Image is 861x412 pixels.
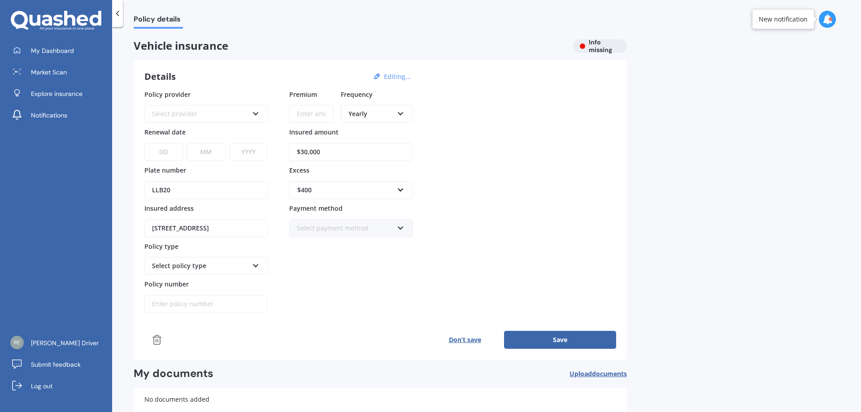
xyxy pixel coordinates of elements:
span: Market Scan [31,68,67,77]
button: Save [504,331,616,349]
span: Premium [289,90,317,98]
a: Log out [7,377,112,395]
div: Select policy type [152,261,248,271]
button: Uploaddocuments [570,367,627,381]
span: [PERSON_NAME] Driver [31,338,99,347]
span: Upload [570,370,627,377]
h3: Details [144,71,176,82]
span: Notifications [31,111,67,120]
a: My Dashboard [7,42,112,60]
span: Policy provider [144,90,191,98]
a: Submit feedback [7,356,112,373]
span: Policy type [144,242,178,250]
a: [PERSON_NAME] Driver [7,334,112,352]
div: Select payment method [297,223,393,233]
span: Log out [31,382,52,390]
img: 7ecdd130ccc96cce985fa5f090be0a57 [10,336,24,349]
div: $400 [297,185,394,195]
h2: My documents [134,367,213,381]
span: Explore insurance [31,89,83,98]
span: Policy details [134,15,183,27]
input: Enter policy number [144,295,268,313]
span: Submit feedback [31,360,81,369]
input: Enter plate number [144,181,268,199]
span: Payment method [289,204,343,213]
span: Renewal date [144,128,186,136]
div: New notification [759,15,808,24]
span: Policy number [144,280,189,288]
span: My Dashboard [31,46,74,55]
span: Vehicle insurance [134,39,565,52]
input: Enter amount [289,143,413,161]
span: Insured amount [289,128,339,136]
div: Yearly [348,109,393,119]
button: Don’t save [426,331,504,349]
div: Select provider [152,109,248,119]
span: Insured address [144,204,194,213]
a: Notifications [7,106,112,124]
input: Enter address [144,219,268,237]
input: Enter amount [289,105,334,123]
span: Plate number [144,166,186,174]
span: Excess [289,166,309,174]
span: Frequency [341,90,373,98]
a: Market Scan [7,63,112,81]
a: Explore insurance [7,85,112,103]
span: documents [592,369,627,378]
button: Editing... [381,73,413,81]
